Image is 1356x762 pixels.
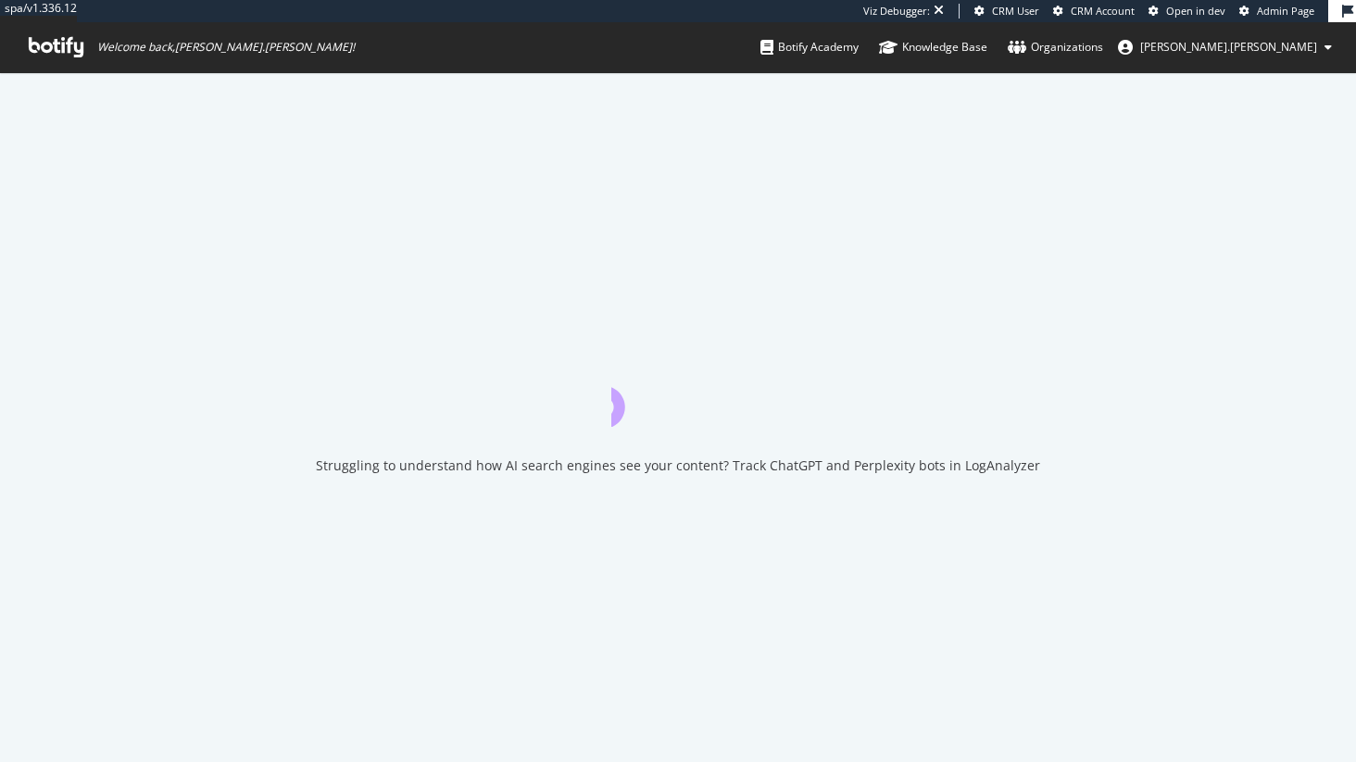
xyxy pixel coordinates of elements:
span: Admin Page [1257,4,1314,18]
a: Organizations [1008,22,1103,72]
span: Welcome back, [PERSON_NAME].[PERSON_NAME] ! [97,40,355,55]
a: Admin Page [1239,4,1314,19]
a: CRM Account [1053,4,1135,19]
div: Organizations [1008,38,1103,56]
div: Knowledge Base [879,38,987,56]
a: Open in dev [1149,4,1225,19]
span: CRM User [992,4,1039,18]
a: Knowledge Base [879,22,987,72]
button: [PERSON_NAME].[PERSON_NAME] [1103,32,1347,62]
div: Viz Debugger: [863,4,930,19]
a: Botify Academy [760,22,859,72]
div: Botify Academy [760,38,859,56]
div: animation [611,360,745,427]
div: Struggling to understand how AI search engines see your content? Track ChatGPT and Perplexity bot... [316,456,1040,475]
a: CRM User [974,4,1039,19]
span: Open in dev [1166,4,1225,18]
span: jessica.jordan [1140,39,1317,55]
span: CRM Account [1071,4,1135,18]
